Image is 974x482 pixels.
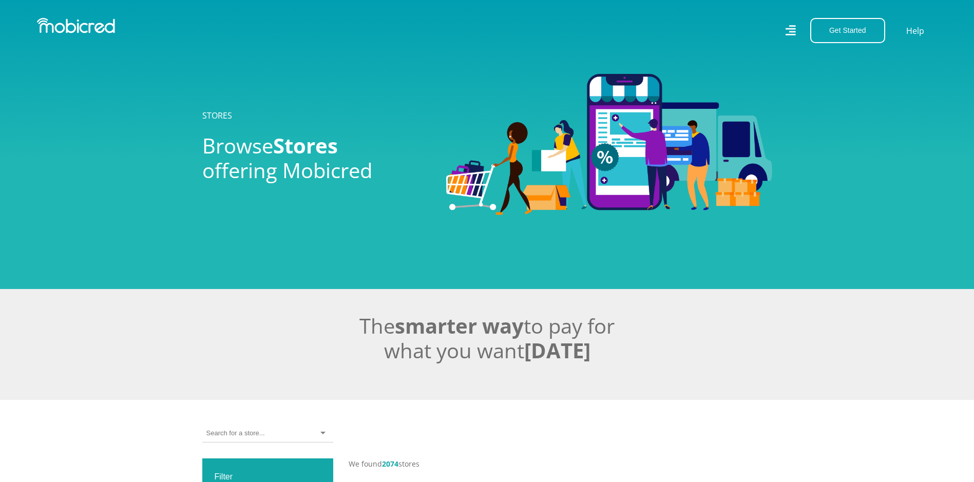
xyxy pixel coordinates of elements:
span: Stores [273,131,338,160]
h2: Browse offering Mobicred [202,133,431,183]
img: Mobicred [37,18,115,33]
p: We found stores [349,458,772,469]
a: Help [906,24,925,37]
img: Stores [446,74,772,215]
button: Get Started [810,18,885,43]
input: Search for a store... [206,429,264,438]
span: 2074 [382,459,398,469]
a: STORES [202,110,232,121]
